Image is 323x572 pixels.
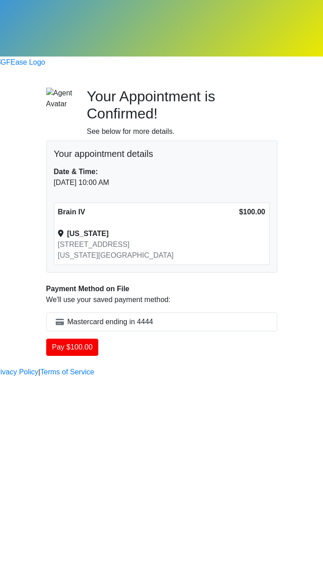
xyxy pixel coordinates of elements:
[46,284,277,294] div: Payment Method on File
[58,239,239,261] div: [STREET_ADDRESS] [US_STATE][GEOGRAPHIC_DATA]
[46,88,73,109] img: Agent Avatar
[239,207,265,217] div: $100.00
[54,177,270,188] div: [DATE] 10:00 AM
[87,88,277,123] h2: Your Appointment is Confirmed!
[58,207,239,217] div: Brain IV
[54,168,98,175] strong: Date & Time:
[54,148,270,159] h5: Your appointment details
[67,230,109,237] strong: [US_STATE]
[46,294,277,305] p: We'll use your saved payment method:
[40,367,94,378] a: Terms of Service
[46,339,99,356] button: Pay $100.00
[39,367,40,378] a: |
[67,317,153,327] span: Mastercard ending in 4444
[87,126,277,137] div: See below for more details.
